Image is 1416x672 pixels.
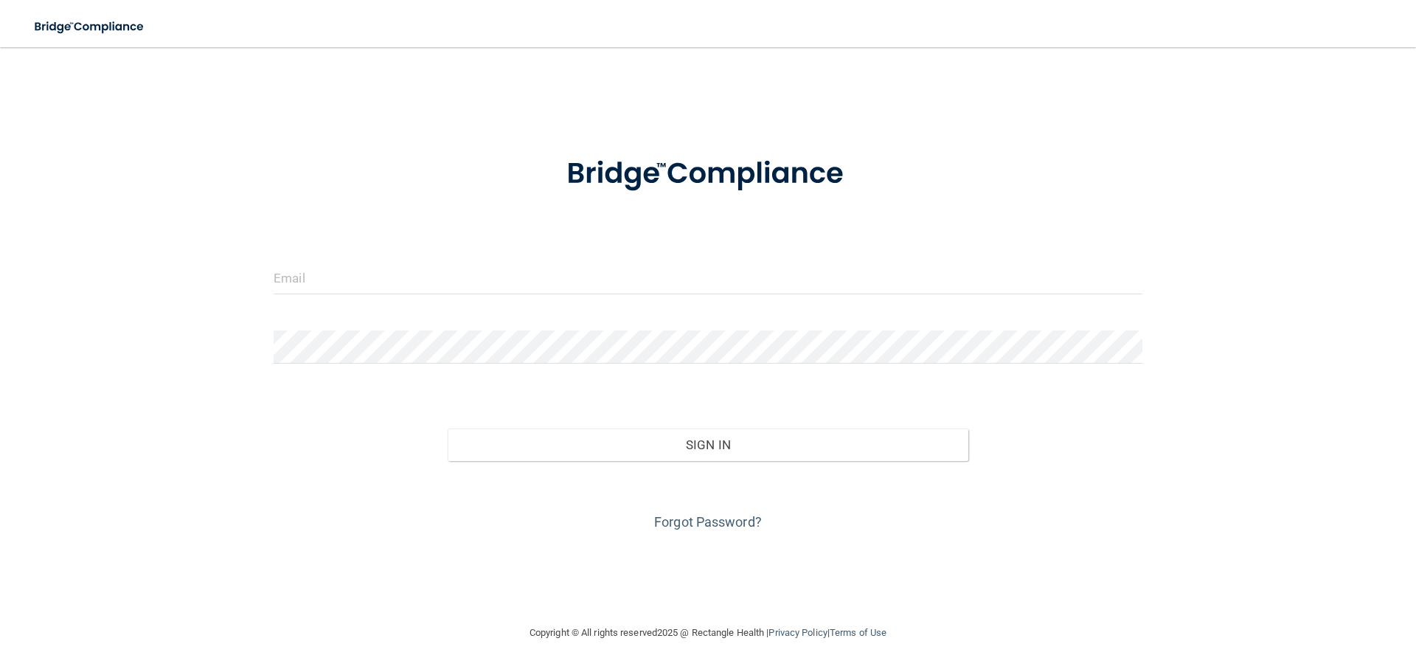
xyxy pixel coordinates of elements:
[448,429,969,461] button: Sign In
[830,627,886,638] a: Terms of Use
[654,514,762,530] a: Forgot Password?
[536,136,880,212] img: bridge_compliance_login_screen.278c3ca4.svg
[439,609,977,657] div: Copyright © All rights reserved 2025 @ Rectangle Health | |
[768,627,827,638] a: Privacy Policy
[274,261,1142,294] input: Email
[22,12,158,42] img: bridge_compliance_login_screen.278c3ca4.svg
